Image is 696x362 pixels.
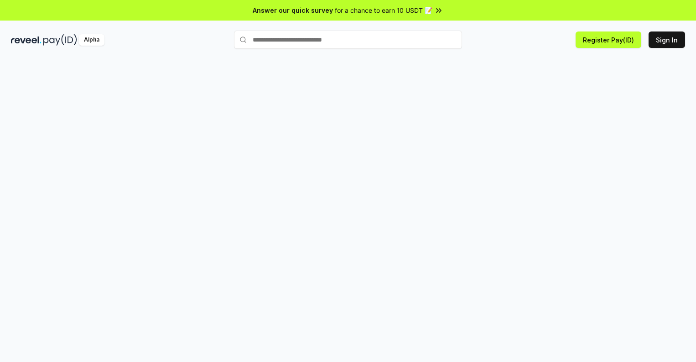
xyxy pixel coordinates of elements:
[576,31,641,48] button: Register Pay(ID)
[11,34,42,46] img: reveel_dark
[335,5,432,15] span: for a chance to earn 10 USDT 📝
[253,5,333,15] span: Answer our quick survey
[649,31,685,48] button: Sign In
[79,34,104,46] div: Alpha
[43,34,77,46] img: pay_id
